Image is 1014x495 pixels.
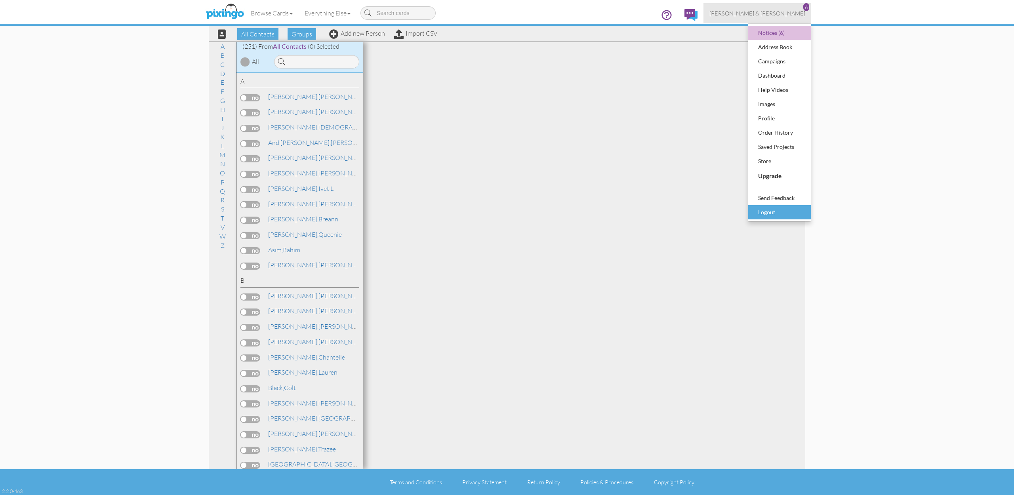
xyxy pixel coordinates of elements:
[748,83,811,97] a: Help Videos
[237,28,278,40] span: All Contacts
[268,108,318,116] span: [PERSON_NAME],
[268,123,318,131] span: [PERSON_NAME],
[267,184,334,193] a: Ivet L
[268,169,318,177] span: [PERSON_NAME],
[390,479,442,485] a: Terms and Conditions
[217,141,228,150] a: L
[2,487,23,495] div: 2.2.0-463
[267,413,382,423] a: [GEOGRAPHIC_DATA]
[756,206,803,218] div: Logout
[268,230,318,238] span: [PERSON_NAME],
[803,3,809,11] div: 6
[273,42,307,50] span: All Contacts
[756,155,803,167] div: Store
[308,42,339,50] span: (0) Selected
[217,78,228,87] a: E
[252,57,259,66] div: All
[299,3,356,23] a: Everything Else
[580,479,633,485] a: Policies & Procedures
[267,352,346,362] a: Chantelle
[748,40,811,54] a: Address Book
[268,338,318,346] span: [PERSON_NAME],
[267,199,368,209] a: [PERSON_NAME]
[267,138,437,147] a: [PERSON_NAME]
[215,150,229,160] a: M
[267,291,368,301] a: [PERSON_NAME]
[360,6,436,20] input: Search cards
[756,98,803,110] div: Images
[267,444,337,454] a: Trazee
[748,154,811,168] a: Store
[268,414,318,422] span: [PERSON_NAME],
[268,93,318,101] span: [PERSON_NAME],
[217,241,229,250] a: Z
[267,214,339,224] a: Breann
[756,192,803,204] div: Send Feedback
[288,28,316,40] span: Groups
[756,27,803,39] div: Notices (6)
[217,42,229,51] a: A
[267,92,368,101] a: [PERSON_NAME]
[217,114,227,124] a: I
[267,383,297,392] a: Colt
[654,479,694,485] a: Copyright Policy
[204,2,246,22] img: pixingo logo
[748,168,811,183] a: Upgrade
[267,459,396,469] a: [GEOGRAPHIC_DATA]
[217,213,228,223] a: T
[267,337,368,346] a: [PERSON_NAME]
[748,126,811,140] a: Order History
[268,185,318,192] span: [PERSON_NAME],
[217,123,228,133] a: J
[267,122,388,132] a: [DEMOGRAPHIC_DATA]
[216,187,229,196] a: Q
[462,479,507,485] a: Privacy Statement
[756,70,803,82] div: Dashboard
[216,96,229,105] a: G
[216,168,229,178] a: O
[268,460,332,468] span: [GEOGRAPHIC_DATA],
[756,169,803,182] div: Upgrade
[268,292,318,300] span: [PERSON_NAME],
[267,153,368,162] a: [PERSON_NAME]
[216,159,229,169] a: N
[268,368,318,376] span: [PERSON_NAME],
[216,105,229,114] a: H
[267,245,301,255] a: Rahim
[756,41,803,53] div: Address Book
[748,54,811,69] a: Campaigns
[217,204,228,214] a: S
[756,141,803,153] div: Saved Projects
[267,168,368,178] a: [PERSON_NAME]
[748,26,811,40] a: Notices (6)
[748,69,811,83] a: Dashboard
[268,384,284,392] span: Black,
[748,97,811,111] a: Images
[394,29,437,37] a: Import CSV
[267,398,368,408] a: [PERSON_NAME]
[245,3,299,23] a: Browse Cards
[268,322,318,330] span: [PERSON_NAME],
[268,246,283,254] span: Asim,
[748,205,811,219] a: Logout
[703,3,811,23] a: [PERSON_NAME] & [PERSON_NAME] 6
[216,60,229,69] a: C
[748,140,811,154] a: Saved Projects
[329,29,385,37] a: Add new Person
[216,69,229,78] a: D
[268,139,331,147] span: and [PERSON_NAME],
[217,51,229,60] a: B
[267,230,343,239] a: Queenie
[268,200,318,208] span: [PERSON_NAME],
[268,445,318,453] span: [PERSON_NAME],
[268,154,318,162] span: [PERSON_NAME],
[268,261,318,269] span: [PERSON_NAME],
[267,322,368,331] a: [PERSON_NAME]
[268,399,318,407] span: [PERSON_NAME],
[240,77,359,88] div: A
[267,306,368,316] a: [PERSON_NAME]
[268,353,318,361] span: [PERSON_NAME],
[268,307,318,315] span: [PERSON_NAME],
[236,42,363,51] div: (251) From
[267,429,368,438] a: [PERSON_NAME]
